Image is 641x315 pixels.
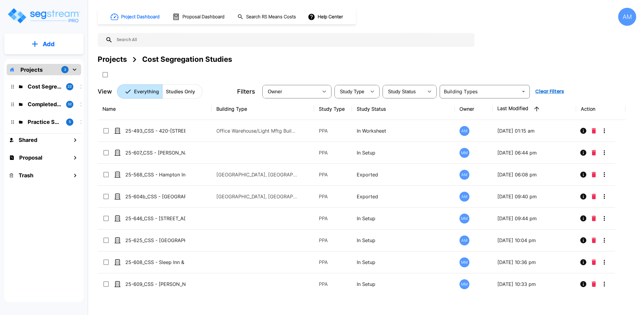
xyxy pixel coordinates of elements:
th: Name [98,98,212,120]
button: Delete [589,234,598,246]
button: Info [577,256,589,268]
p: Exported [357,171,450,178]
p: [GEOGRAPHIC_DATA], [GEOGRAPHIC_DATA] [216,171,298,178]
p: In Worksheet [357,127,450,134]
p: PPA [319,259,347,266]
p: Everything [134,88,159,95]
div: AM [459,192,469,202]
p: Practice Samples [28,118,61,126]
p: 5 [69,119,71,124]
button: Delete [589,278,598,290]
div: AM [459,170,469,180]
p: [DATE] 10:33 pm [497,280,571,288]
button: Info [577,125,589,137]
button: Delete [589,212,598,224]
span: Study Status [388,89,416,94]
button: More-Options [598,169,610,181]
div: MM [459,257,469,267]
p: Studies Only [166,88,195,95]
button: Delete [589,169,598,181]
p: Add [43,40,55,49]
button: Delete [589,147,598,159]
p: Projects [20,66,43,74]
p: In Setup [357,237,450,244]
p: In Setup [357,215,450,222]
div: AM [459,126,469,136]
button: Search RS Means Costs [235,11,299,23]
p: In Setup [357,259,450,266]
th: Study Status [352,98,454,120]
p: PPA [319,171,347,178]
p: PPA [319,193,347,200]
button: Open [519,87,528,96]
div: Cost Segregation Studies [142,54,232,65]
p: 25-646_CSS - [STREET_ADDRESS][PERSON_NAME] - TRES Real Estate Services - [PERSON_NAME] [125,215,185,222]
p: 25-568_CSS - Hampton Inn & Suites [GEOGRAPHIC_DATA], [GEOGRAPHIC_DATA] - V2 Capital Mgmt - [PERSO... [125,171,185,178]
button: More-Options [598,212,610,224]
p: [DATE] 10:04 pm [497,237,571,244]
div: Projects [98,54,127,65]
h1: Shared [19,136,37,144]
div: MM [459,214,469,223]
p: Cost Segregation Studies [28,82,61,91]
button: Delete [589,256,598,268]
button: More-Options [598,256,610,268]
p: [DATE] 06:08 pm [497,171,571,178]
p: PPA [319,280,347,288]
div: Platform [117,84,203,99]
h1: Project Dashboard [121,13,160,20]
button: Info [577,169,589,181]
input: Building Types [441,87,518,96]
button: More-Options [598,190,610,202]
p: PPA [319,215,347,222]
button: Info [577,234,589,246]
p: 25-609_CSS - [PERSON_NAME] Oshkosh, [GEOGRAPHIC_DATA] - Serenity Hosp - [PERSON_NAME] [125,280,185,288]
p: 25-607_CSS - [PERSON_NAME] Oakland Mixed Use [GEOGRAPHIC_DATA], [GEOGRAPHIC_DATA] - [PERSON_NAME]... [125,149,185,156]
th: Building Type [212,98,314,120]
span: Owner [268,89,282,94]
button: Info [577,147,589,159]
button: Delete [589,125,598,137]
p: 25-604b_CSS - [GEOGRAPHIC_DATA], [GEOGRAPHIC_DATA], [GEOGRAPHIC_DATA] - Paradigm Hotels Group - [... [125,193,185,200]
input: Search All [113,33,472,47]
p: PPA [319,127,347,134]
button: More-Options [598,278,610,290]
div: AM [618,8,636,26]
h1: Search RS Means Costs [246,13,296,20]
button: Help Center [307,11,345,22]
button: Project Dashboard [108,10,163,23]
div: Select [336,83,366,100]
button: Proposal Dashboard [170,10,228,23]
th: Action [576,98,625,120]
p: 25-608_CSS - Sleep Inn & Suites [GEOGRAPHIC_DATA], [GEOGRAPHIC_DATA] - Serenity Hosp - [PERSON_NAME] [125,259,185,266]
p: View [98,87,112,96]
th: Study Type [314,98,352,120]
p: 3 [64,67,66,72]
p: 32 [68,102,72,107]
h1: Proposal Dashboard [182,13,224,20]
p: [DATE] 01:15 am [497,127,571,134]
div: MM [459,148,469,158]
button: Clear Filters [533,85,566,97]
p: In Setup [357,149,450,156]
button: Info [577,190,589,202]
p: Exported [357,193,450,200]
p: 22 [68,84,72,89]
p: Completed Projects [28,100,61,108]
p: [DATE] 06:44 pm [497,149,571,156]
p: 25-493_CSS - 420-[STREET_ADDRESS] - [PERSON_NAME] Oakmead 2 Assoc. LP - [PERSON_NAME] [125,127,185,134]
button: Delete [589,190,598,202]
th: Last Modified [493,98,576,120]
button: More-Options [598,234,610,246]
button: Info [577,212,589,224]
p: [DATE] 09:40 pm [497,193,571,200]
p: [DATE] 09:44 pm [497,215,571,222]
p: 25-625_CSS - [GEOGRAPHIC_DATA] [GEOGRAPHIC_DATA], [GEOGRAPHIC_DATA] - Greens Group 11 LLC - [GEOG... [125,237,185,244]
span: Study Type [340,89,364,94]
div: Select [264,83,318,100]
p: [GEOGRAPHIC_DATA], [GEOGRAPHIC_DATA] [216,193,298,200]
button: SelectAll [99,69,111,81]
th: Owner [455,98,493,120]
img: Logo [7,7,81,24]
p: [DATE] 10:36 pm [497,259,571,266]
